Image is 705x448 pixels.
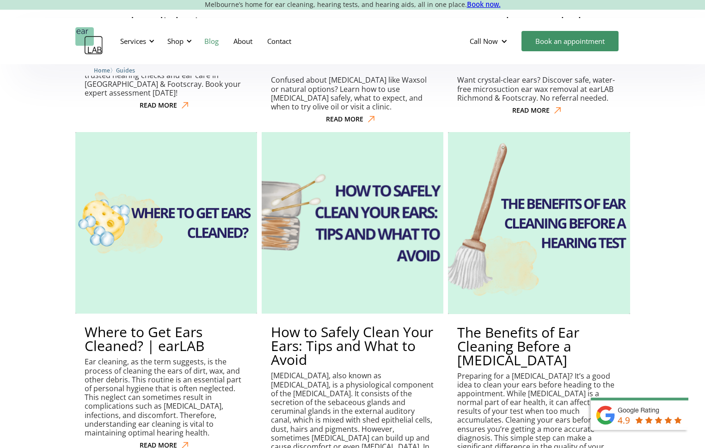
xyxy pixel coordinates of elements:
li: 〉 [94,66,116,75]
a: home [75,27,103,55]
div: Shop [162,27,195,55]
div: Services [120,36,146,46]
a: Book an appointment [521,31,619,51]
h2: Trusted Audiologists Near You at earLAB Richmond & Footscray [85,16,248,57]
span: Guides [116,67,135,74]
a: Guides [116,66,135,74]
h2: How to Use [MEDICAL_DATA] Safely: Waxsol, Natural Options & Olive Oil [271,16,434,71]
p: Need an audiologist near you? earLAB offers trusted hearing checks and ear care in [GEOGRAPHIC_DA... [85,62,248,97]
div: Call Now [462,27,517,55]
div: Call Now [470,36,498,46]
h2: The Benefits of Ear Cleaning Before a [MEDICAL_DATA] [457,326,620,367]
img: The Benefits of Ear Cleaning Before a Hearing Test [448,132,630,314]
div: READ MORE [326,115,363,123]
img: How to Safely Clean Your Ears: Tips and What to Avoid [252,123,453,323]
a: Contact [260,28,299,54]
h2: How to Safely Clean Your Ears: Tips and What to Avoid [271,325,434,367]
p: Ear cleaning, as the term suggests, is the process of cleaning the ears of dirt, wax, and other d... [85,357,248,437]
h2: Get Truly Crystal-Clear Ears at earLAB | Safe Ear Cleaning in [GEOGRAPHIC_DATA] [457,16,620,71]
div: READ MORE [140,102,177,109]
p: Confused about [MEDICAL_DATA] like Waxsol or natural options? Learn how to use [MEDICAL_DATA] saf... [271,76,434,111]
div: READ MORE [512,107,550,115]
span: Home [94,67,110,74]
a: Home [94,66,110,74]
img: Where to Get Ears Cleaned? | earLAB [75,132,257,314]
div: Shop [167,36,184,46]
a: Blog [197,28,226,54]
a: About [226,28,260,54]
div: Services [115,27,157,55]
h2: Where to Get Ears Cleaned? | earLAB [85,325,248,353]
p: Want crystal-clear ears? Discover safe, water-free microsuction ear wax removal at earLAB Richmon... [457,76,620,103]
